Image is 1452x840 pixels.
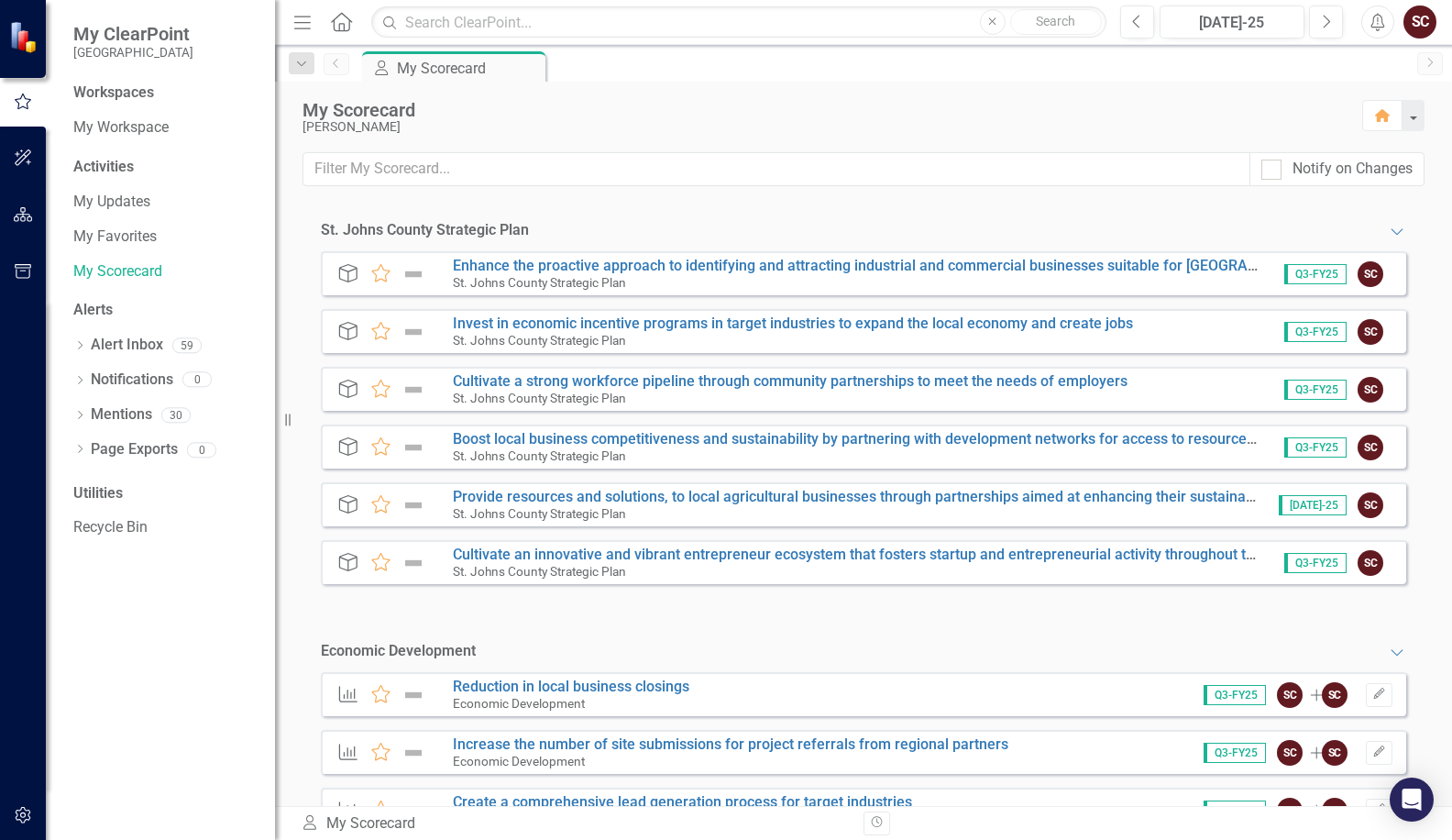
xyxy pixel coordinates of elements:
small: [GEOGRAPHIC_DATA] [73,45,193,60]
span: Q3-FY25 [1204,801,1266,821]
div: SC [1358,435,1383,460]
small: St. Johns County Strategic Plan [453,275,626,290]
a: Create a comprehensive lead generation process for target industries [453,793,912,811]
a: My Favorites [73,227,257,248]
div: [DATE]-25 [1166,12,1298,34]
a: Cultivate a strong workforce pipeline through community partnerships to meet the needs of employers [453,372,1127,390]
span: Q3-FY25 [1284,380,1347,400]
small: St. Johns County Strategic Plan [453,448,626,463]
a: Increase the number of site submissions for project referrals from regional partners [453,735,1008,753]
div: St. Johns County Strategic Plan [321,220,529,241]
input: Search ClearPoint... [371,6,1106,39]
div: SC [1358,492,1383,518]
img: Not Defined [401,379,425,401]
a: My Workspace [73,117,257,138]
a: Cultivate an innovative and vibrant entrepreneur ecosystem that fosters startup and entrepreneuri... [453,546,1312,563]
button: Search [1010,9,1102,35]
small: St. Johns County Strategic Plan [453,333,626,348]
img: Not Defined [401,684,425,706]
a: Alert Inbox [91,335,163,356]
div: SC [1358,319,1383,345]
small: Economic Development [453,696,585,711]
input: Filter My Scorecard... [302,152,1250,186]
div: Utilities [73,483,257,504]
div: 59 [172,337,202,353]
span: Q3-FY25 [1284,264,1347,284]
span: My ClearPoint [73,23,193,45]
small: St. Johns County Strategic Plan [453,391,626,405]
span: Search [1036,14,1075,28]
div: Open Intercom Messenger [1390,778,1434,822]
div: SC [1358,261,1383,287]
a: Notifications [91,370,173,391]
img: Not Defined [401,263,425,285]
a: Recycle Bin [73,517,257,538]
div: SC [1358,377,1383,403]
div: My Scorecard [302,100,1344,120]
div: Workspaces [73,83,154,104]
div: SC [1322,682,1347,708]
div: 0 [182,372,212,388]
a: Provide resources and solutions, to local agricultural businesses through partnerships aimed at e... [453,488,1277,505]
div: SC [1277,682,1303,708]
span: Q3-FY25 [1204,743,1266,763]
a: My Scorecard [73,261,257,282]
span: Q3-FY25 [1204,685,1266,705]
small: St. Johns County Strategic Plan [453,564,626,579]
a: Page Exports [91,439,178,460]
div: My Scorecard [397,57,541,80]
button: SC [1403,6,1436,39]
div: 0 [187,442,216,458]
a: Mentions [91,404,152,426]
a: My Updates [73,192,257,213]
div: SC [1322,798,1347,823]
div: SC [1277,798,1303,823]
img: Not Defined [401,742,425,764]
div: [PERSON_NAME] [302,120,1344,134]
div: Notify on Changes [1292,159,1413,180]
div: Alerts [73,300,257,321]
span: [DATE]-25 [1279,495,1347,515]
div: 30 [161,407,191,423]
img: Not Defined [401,800,425,822]
img: ClearPoint Strategy [9,21,41,53]
img: Not Defined [401,494,425,516]
div: Activities [73,157,257,178]
small: Economic Development [453,754,585,768]
a: Reduction in local business closings [453,678,689,695]
button: [DATE]-25 [1160,6,1304,39]
span: Q3-FY25 [1284,437,1347,458]
div: SC [1277,740,1303,766]
img: Not Defined [401,552,425,574]
img: Not Defined [401,321,425,343]
img: Not Defined [401,437,425,459]
span: Q3-FY25 [1284,553,1347,573]
a: Invest in economic incentive programs in target industries to expand the local economy and create... [453,315,1133,332]
div: SC [1322,740,1347,766]
div: My Scorecard [301,813,850,834]
div: Economic Development [321,641,476,662]
div: SC [1358,550,1383,576]
small: St. Johns County Strategic Plan [453,506,626,521]
span: Q3-FY25 [1284,322,1347,342]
